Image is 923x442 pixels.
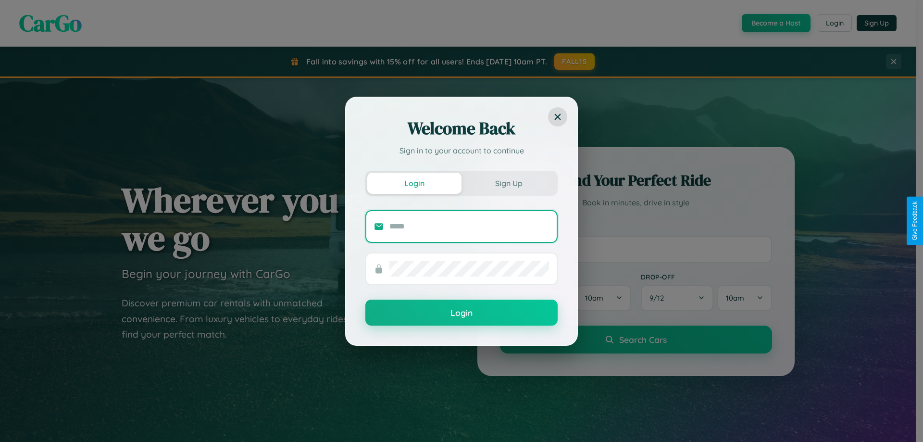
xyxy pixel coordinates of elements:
[365,117,558,140] h2: Welcome Back
[461,173,556,194] button: Sign Up
[367,173,461,194] button: Login
[365,300,558,326] button: Login
[911,202,918,240] div: Give Feedback
[365,145,558,156] p: Sign in to your account to continue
